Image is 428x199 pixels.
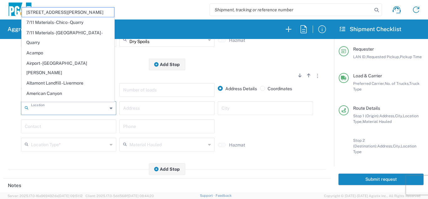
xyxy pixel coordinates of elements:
[393,144,401,148] span: City,
[58,194,83,198] span: [DATE] 09:51:12
[379,113,395,118] span: Address,
[338,174,424,185] button: Submit request
[340,25,401,33] h2: Shipment Checklist
[8,182,21,189] h2: Notes
[260,86,292,91] label: Coordinates
[22,78,114,88] span: Altamont Landfill - Livermore
[22,28,114,47] span: 7/11 Materials - [GEOGRAPHIC_DATA] - Quarry
[149,163,185,175] button: Add Stop
[353,138,377,148] span: Stop 2 (Destination):
[22,99,114,119] span: [PERSON_NAME] Landfill - Waste Management Landfill Class II
[385,81,409,86] span: No. of Trucks,
[149,58,185,70] button: Add Stop
[210,4,372,16] input: Shipment, tracking or reference number
[229,37,245,43] label: Hazmat
[86,194,154,198] span: Client: 2025.17.0-5dd568f
[229,142,245,148] label: Hazmat
[353,47,374,52] span: Requester
[353,73,382,78] span: Load & Carrier
[353,113,379,118] span: Stop 1 (Origin):
[22,89,114,98] span: American Canyon
[21,71,62,76] span: Stop 2 (Destination)
[200,194,216,197] a: Support
[8,3,33,17] img: pge
[353,106,380,111] span: Route Details
[400,54,422,59] span: Pickup Time
[353,81,385,86] span: Preferred Carrier,
[22,58,114,78] span: Airport - [GEOGRAPHIC_DATA][PERSON_NAME]
[22,48,114,58] span: Acampo
[395,113,403,118] span: City,
[367,54,400,59] span: Requested Pickup,
[353,54,367,59] span: LAN ID,
[324,193,420,199] span: Copyright © [DATE]-[DATE] Agistix Inc., All Rights Reserved
[8,194,83,198] span: Server: 2025.17.0-16a969492de
[218,86,257,91] label: Address Details
[8,25,109,33] h2: Aggregate & Spoils Shipment Request
[377,144,393,148] span: Address,
[216,194,232,197] a: Feedback
[128,194,154,198] span: [DATE] 08:44:20
[363,119,392,124] span: Material Hauled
